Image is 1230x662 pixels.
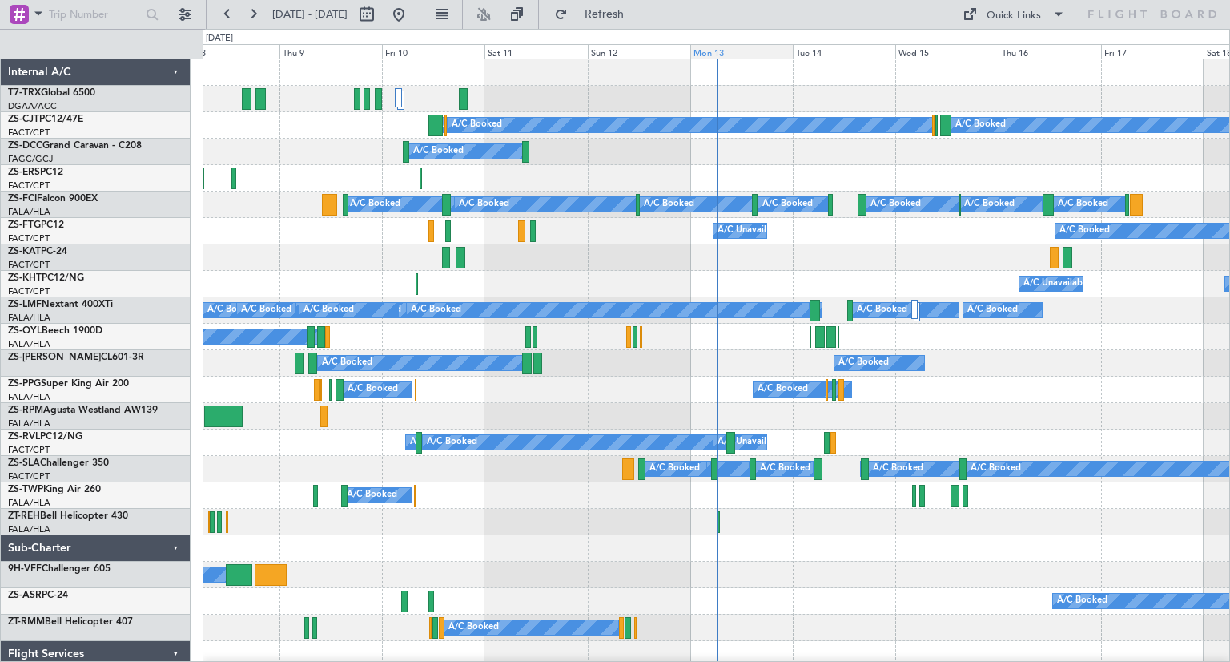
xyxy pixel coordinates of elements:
div: A/C Booked [448,616,499,640]
span: ZS-FTG [8,220,41,230]
a: ZT-RMMBell Helicopter 407 [8,617,133,627]
a: FACT/CPT [8,232,50,244]
div: A/C Booked [1057,589,1107,613]
span: ZS-PPG [8,379,41,389]
a: ZS-ASRPC-24 [8,591,68,600]
a: ZS-RPMAgusta Westland AW139 [8,406,158,415]
a: ZS-FCIFalcon 900EX [8,194,98,204]
div: Fri 10 [382,44,484,59]
div: A/C Booked [413,139,464,163]
a: ZS-KHTPC12/NG [8,273,84,283]
span: ZS-SLA [8,458,40,468]
div: Fri 17 [1101,44,1204,59]
a: T7-TRXGlobal 6500 [8,88,95,98]
a: FACT/CPT [8,259,50,271]
a: FALA/HLA [8,338,50,350]
a: FAGC/GCJ [8,153,53,165]
span: ZS-FCI [8,194,37,204]
a: DGAA/ACC [8,100,57,112]
span: ZS-RPM [8,406,43,415]
span: ZS-TWP [8,485,43,494]
a: ZS-SLAChallenger 350 [8,458,109,468]
span: ZS-LMF [8,300,42,309]
div: A/C Booked [857,298,907,322]
div: A/C Booked [955,113,1006,137]
div: Wed 8 [177,44,279,59]
div: A/C Booked [760,457,810,481]
div: A/C Booked [762,192,813,216]
div: A/C Booked [964,192,1015,216]
a: FALA/HLA [8,206,50,218]
div: A/C Booked [758,377,808,402]
a: ZS-DCCGrand Caravan - C208 [8,141,142,151]
a: 9H-VFFChallenger 605 [8,564,111,574]
div: A/C Booked [348,377,398,402]
a: ZS-ERSPC12 [8,168,63,177]
div: A/C Booked [838,351,889,375]
div: A/C Booked [347,483,397,507]
div: Thu 16 [999,44,1101,59]
a: ZS-LMFNextant 400XTi [8,300,113,309]
a: FACT/CPT [8,444,50,456]
div: A/C Unavailable [717,219,784,243]
span: ZS-[PERSON_NAME] [8,353,101,362]
span: ZT-RMM [8,617,45,627]
div: A/C Booked [322,351,372,375]
div: A/C Booked [644,192,694,216]
div: Tue 14 [793,44,895,59]
div: A/C Unavailable [410,430,476,454]
div: A/C Booked [303,298,354,322]
span: [DATE] - [DATE] [272,7,348,22]
a: ZS-KATPC-24 [8,247,67,256]
button: Quick Links [955,2,1073,27]
div: A/C Booked [1058,192,1108,216]
div: Thu 9 [279,44,382,59]
a: ZS-OYLBeech 1900D [8,326,102,336]
div: A/C Booked [350,192,400,216]
span: ZS-ASR [8,591,42,600]
div: A/C Booked [411,298,461,322]
a: FALA/HLA [8,312,50,324]
span: ZS-ERS [8,168,40,177]
div: A/C Booked [452,113,502,137]
div: A/C Booked [971,457,1021,481]
a: FALA/HLA [8,497,50,509]
span: ZS-CJT [8,115,39,124]
div: A/C Booked [870,192,921,216]
button: Refresh [547,2,643,27]
div: Wed 15 [895,44,998,59]
div: A/C Booked [207,298,258,322]
span: ZS-DCC [8,141,42,151]
a: ZS-RVLPC12/NG [8,432,82,442]
span: T7-TRX [8,88,41,98]
a: FALA/HLA [8,418,50,430]
span: ZS-RVL [8,432,40,442]
span: ZS-KAT [8,247,41,256]
a: ZS-FTGPC12 [8,220,64,230]
div: A/C Booked [873,457,923,481]
a: ZS-TWPKing Air 260 [8,485,101,494]
a: ZS-PPGSuper King Air 200 [8,379,129,389]
a: FACT/CPT [8,470,50,482]
div: A/C Booked [427,430,477,454]
span: ZS-KHT [8,273,42,283]
div: Sat 11 [484,44,587,59]
div: [DATE] [206,32,233,46]
div: A/C Booked [649,457,700,481]
a: ZS-CJTPC12/47E [8,115,83,124]
input: Trip Number [49,2,141,26]
a: FACT/CPT [8,127,50,139]
a: FALA/HLA [8,391,50,403]
div: Quick Links [987,8,1041,24]
a: ZS-[PERSON_NAME]CL601-3R [8,353,144,362]
div: A/C Booked [459,192,509,216]
a: FACT/CPT [8,180,50,192]
div: A/C Unavailable [1023,272,1090,296]
a: FALA/HLA [8,523,50,535]
div: A/C Booked [1059,219,1110,243]
span: ZT-REH [8,511,40,521]
span: 9H-VFF [8,564,42,574]
div: A/C Booked [967,298,1018,322]
span: Refresh [571,9,638,20]
a: FACT/CPT [8,285,50,297]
